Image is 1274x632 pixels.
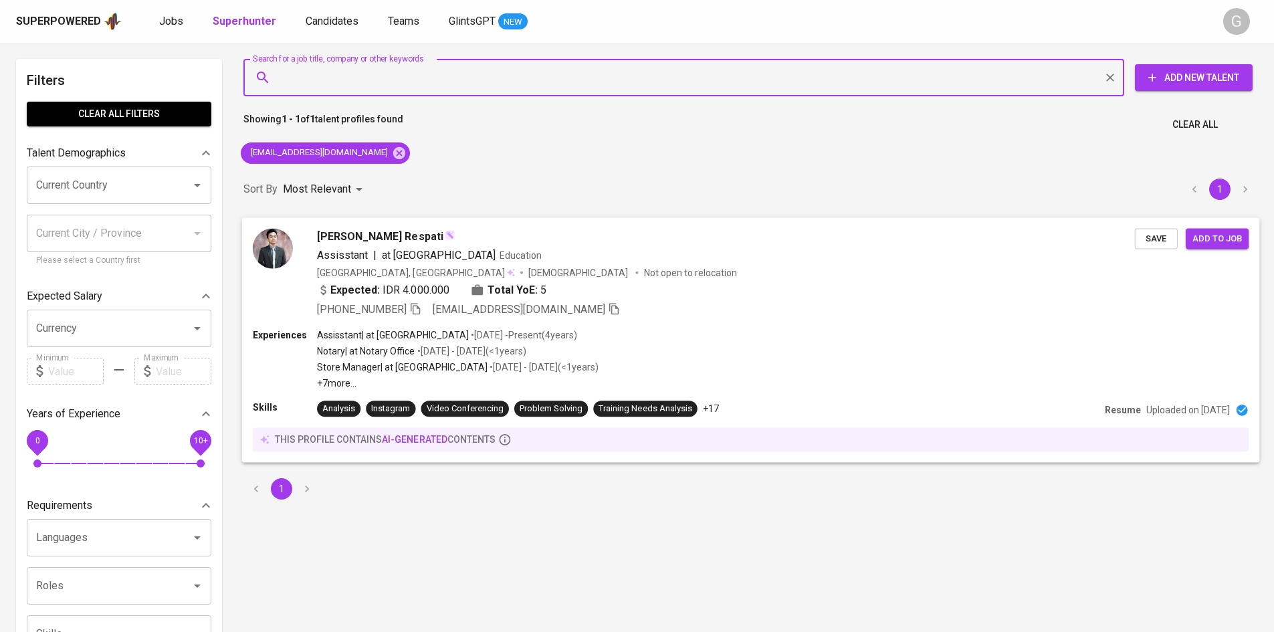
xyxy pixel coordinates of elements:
[1135,228,1178,249] button: Save
[317,248,368,261] span: Assisstant
[1146,403,1230,417] p: Uploaded on [DATE]
[37,106,201,122] span: Clear All filters
[310,114,315,124] b: 1
[1135,64,1253,91] button: Add New Talent
[488,360,599,374] p: • [DATE] - [DATE] ( <1 years )
[1186,228,1249,249] button: Add to job
[213,13,279,30] a: Superhunter
[1223,8,1250,35] div: G
[188,528,207,547] button: Open
[1146,70,1242,86] span: Add New Talent
[469,328,577,341] p: • [DATE] - Present ( 4 years )
[241,146,396,159] span: [EMAIL_ADDRESS][DOMAIN_NAME]
[16,11,122,31] a: Superpoweredapp logo
[243,181,278,197] p: Sort By
[253,228,293,268] img: 163b8ff2bc0060e82afdd24566617dd6.jpg
[330,282,380,298] b: Expected:
[644,266,737,279] p: Not open to relocation
[104,11,122,31] img: app logo
[27,288,102,304] p: Expected Salary
[213,15,276,27] b: Superhunter
[1167,112,1223,137] button: Clear All
[488,282,538,298] b: Total YoE:
[317,328,469,341] p: Assisstant | at [GEOGRAPHIC_DATA]
[371,403,410,415] div: Instagram
[159,15,183,27] span: Jobs
[1142,231,1171,246] span: Save
[528,266,630,279] span: [DEMOGRAPHIC_DATA]
[27,102,211,126] button: Clear All filters
[27,140,211,167] div: Talent Demographics
[415,344,526,358] p: • [DATE] - [DATE] ( <1 years )
[243,112,403,137] p: Showing of talent profiles found
[500,249,542,260] span: Education
[282,114,300,124] b: 1 - 1
[36,254,202,268] p: Please select a Country first
[317,377,599,390] p: +7 more ...
[306,15,358,27] span: Candidates
[283,177,367,202] div: Most Relevant
[520,403,582,415] div: Problem Solving
[322,403,355,415] div: Analysis
[1209,179,1231,200] button: page 1
[306,13,361,30] a: Candidates
[27,145,126,161] p: Talent Demographics
[35,436,39,445] span: 0
[1192,231,1242,246] span: Add to job
[449,15,496,27] span: GlintsGPT
[498,15,528,29] span: NEW
[445,229,455,240] img: magic_wand.svg
[16,14,101,29] div: Superpowered
[427,403,504,415] div: Video Conferencing
[27,283,211,310] div: Expected Salary
[317,228,443,244] span: [PERSON_NAME] Respati
[27,498,92,514] p: Requirements
[271,478,292,500] button: page 1
[433,302,606,315] span: [EMAIL_ADDRESS][DOMAIN_NAME]
[275,433,496,446] p: this profile contains contents
[317,360,488,374] p: Store Manager | at [GEOGRAPHIC_DATA]
[317,266,515,279] div: [GEOGRAPHIC_DATA], [GEOGRAPHIC_DATA]
[253,401,317,414] p: Skills
[243,478,320,500] nav: pagination navigation
[382,434,447,445] span: AI-generated
[193,436,207,445] span: 10+
[1182,179,1258,200] nav: pagination navigation
[243,218,1258,462] a: [PERSON_NAME] RespatiAssisstant|at [GEOGRAPHIC_DATA]Education[GEOGRAPHIC_DATA], [GEOGRAPHIC_DATA]...
[540,282,546,298] span: 5
[188,319,207,338] button: Open
[159,13,186,30] a: Jobs
[27,401,211,427] div: Years of Experience
[27,70,211,91] h6: Filters
[317,302,407,315] span: [PHONE_NUMBER]
[1105,403,1141,417] p: Resume
[253,328,317,341] p: Experiences
[1101,68,1120,87] button: Clear
[373,247,377,263] span: |
[388,15,419,27] span: Teams
[283,181,351,197] p: Most Relevant
[27,406,120,422] p: Years of Experience
[27,492,211,519] div: Requirements
[188,176,207,195] button: Open
[241,142,410,164] div: [EMAIL_ADDRESS][DOMAIN_NAME]
[449,13,528,30] a: GlintsGPT NEW
[703,402,719,415] p: +17
[1172,116,1218,133] span: Clear All
[317,344,415,358] p: Notary | at Notary Office
[317,282,449,298] div: IDR 4.000.000
[188,576,207,595] button: Open
[48,358,104,385] input: Value
[382,248,496,261] span: at [GEOGRAPHIC_DATA]
[156,358,211,385] input: Value
[599,403,692,415] div: Training Needs Analysis
[388,13,422,30] a: Teams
